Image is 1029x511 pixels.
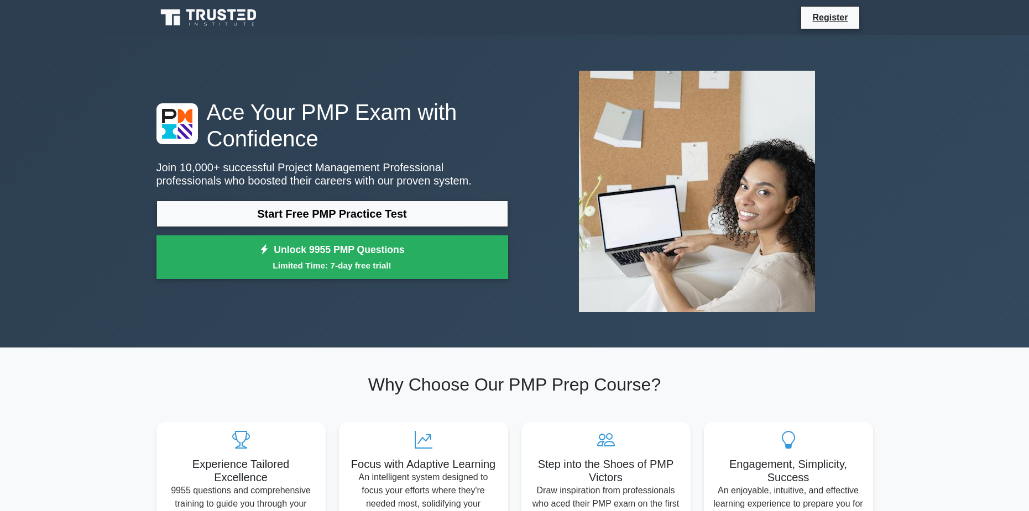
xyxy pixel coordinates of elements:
[806,10,854,24] a: Register
[156,161,508,187] p: Join 10,000+ successful Project Management Professional professionals who boosted their careers w...
[348,457,499,471] h5: Focus with Adaptive Learning
[156,99,508,152] h1: Ace Your PMP Exam with Confidence
[170,259,494,272] small: Limited Time: 7-day free trial!
[156,374,873,395] h2: Why Choose Our PMP Prep Course?
[156,235,508,280] a: Unlock 9955 PMP QuestionsLimited Time: 7-day free trial!
[530,457,682,484] h5: Step into the Shoes of PMP Victors
[713,457,864,484] h5: Engagement, Simplicity, Success
[165,457,317,484] h5: Experience Tailored Excellence
[156,201,508,227] a: Start Free PMP Practice Test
